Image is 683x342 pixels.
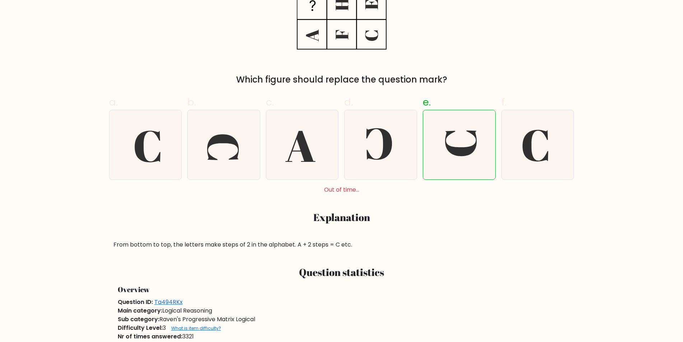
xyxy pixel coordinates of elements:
[423,95,431,109] span: e.
[154,298,183,306] a: Ta494RKx
[118,266,566,278] h3: Question statistics
[118,324,163,332] span: Difficulty Level:
[344,95,353,109] span: d.
[187,95,196,109] span: b.
[113,211,570,224] h3: Explanation
[113,315,570,324] div: Raven's Progressive Matrix Logical
[113,332,570,341] div: 3321
[113,240,570,249] div: From bottom to top, the letters make steps of 2 in the alphabet. A + 2 steps = C etc.
[113,73,570,86] div: Which figure should replace the question mark?
[113,306,570,315] div: Logical Reasoning
[106,186,577,194] div: Out of time...
[118,306,162,315] span: Main category:
[171,325,221,331] a: What is item difficulty?
[118,315,159,323] span: Sub category:
[113,324,570,332] div: 3
[118,298,153,306] span: Question ID:
[266,95,274,109] span: c.
[118,285,150,294] span: Overview
[109,95,118,109] span: a.
[118,332,182,341] span: Nr of times answered:
[501,95,506,109] span: f.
